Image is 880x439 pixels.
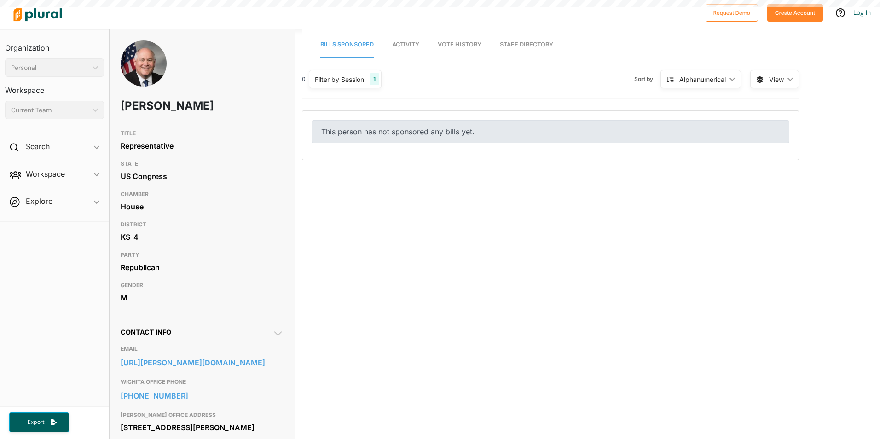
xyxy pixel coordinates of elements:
div: US Congress [121,169,284,183]
div: [STREET_ADDRESS][PERSON_NAME] [121,421,284,434]
span: Contact Info [121,328,171,336]
span: Vote History [438,41,481,48]
h3: TITLE [121,128,284,139]
img: Headshot of Ron Estes [121,40,167,97]
h1: [PERSON_NAME] [121,92,218,120]
button: Create Account [767,4,823,22]
a: Request Demo [706,7,758,17]
div: Representative [121,139,284,153]
div: M [121,291,284,305]
div: 1 [370,73,379,85]
button: Request Demo [706,4,758,22]
div: Republican [121,260,284,274]
div: KS-4 [121,230,284,244]
span: Export [21,418,51,426]
h3: Workspace [5,77,104,97]
h3: DISTRICT [121,219,284,230]
div: This person has not sponsored any bills yet. [312,120,789,143]
h3: EMAIL [121,343,284,354]
div: House [121,200,284,214]
h2: Search [26,141,50,151]
div: Alphanumerical [679,75,726,84]
a: [PHONE_NUMBER] [121,389,284,403]
a: Vote History [438,32,481,58]
h3: WICHITA OFFICE PHONE [121,376,284,387]
h3: CHAMBER [121,189,284,200]
a: Staff Directory [500,32,553,58]
span: Activity [392,41,419,48]
div: Personal [11,63,89,73]
div: Current Team [11,105,89,115]
a: Bills Sponsored [320,32,374,58]
a: [URL][PERSON_NAME][DOMAIN_NAME] [121,356,284,370]
span: Sort by [634,75,660,83]
div: 0 [302,75,306,83]
a: Log In [853,8,871,17]
span: Bills Sponsored [320,41,374,48]
div: Filter by Session [315,75,364,84]
button: Export [9,412,69,432]
h3: [PERSON_NAME] OFFICE ADDRESS [121,410,284,421]
h3: GENDER [121,280,284,291]
h3: STATE [121,158,284,169]
h3: Organization [5,35,104,55]
a: Activity [392,32,419,58]
a: Create Account [767,7,823,17]
h3: PARTY [121,249,284,260]
span: View [769,75,784,84]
